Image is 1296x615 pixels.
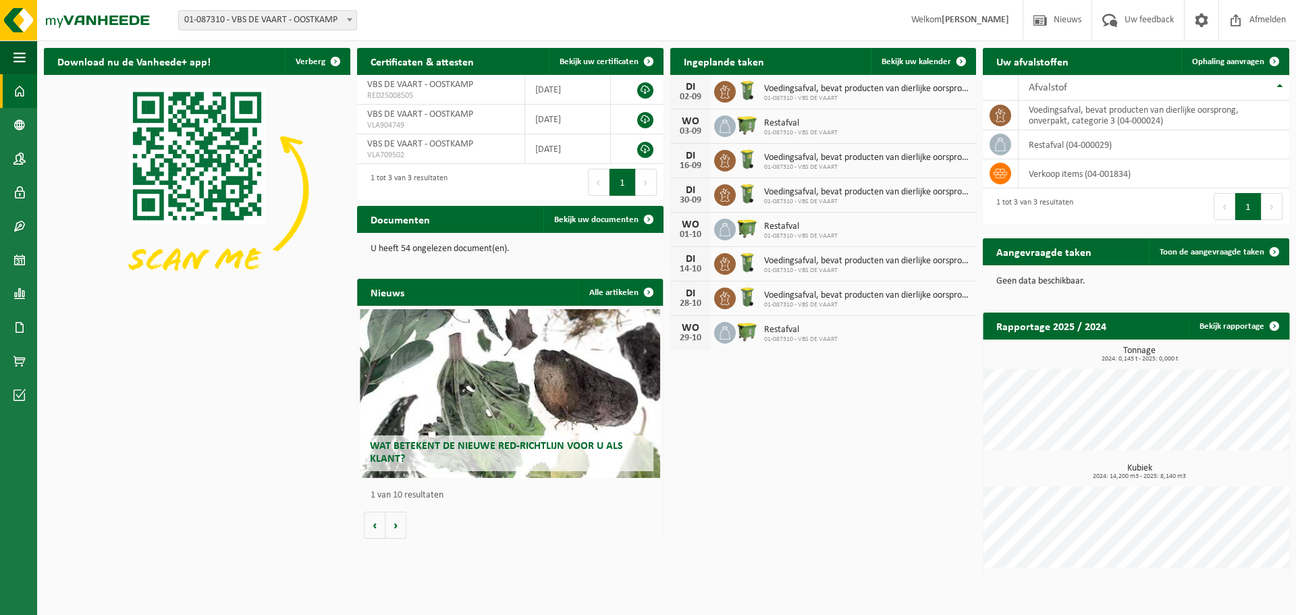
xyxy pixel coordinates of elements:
p: 1 van 10 resultaten [371,491,657,500]
span: 01-087310 - VBS DE VAART [764,336,838,344]
h2: Uw afvalstoffen [983,48,1082,74]
span: VBS DE VAART - OOSTKAMP [367,80,473,90]
a: Ophaling aanvragen [1181,48,1288,75]
span: 01-087310 - VBS DE VAART [764,267,970,275]
span: 01-087310 - VBS DE VAART [764,198,970,206]
button: Previous [588,169,610,196]
span: 01-087310 - VBS DE VAART [764,163,970,171]
h3: Kubiek [990,464,1289,480]
h2: Ingeplande taken [670,48,778,74]
button: Previous [1214,193,1235,220]
button: 1 [610,169,636,196]
span: Voedingsafval, bevat producten van dierlijke oorsprong, onverpakt, categorie 3 [764,153,970,163]
td: restafval (04-000029) [1019,130,1289,159]
h2: Documenten [357,206,443,232]
a: Bekijk uw kalender [871,48,975,75]
h2: Aangevraagde taken [983,238,1105,265]
p: Geen data beschikbaar. [996,277,1276,286]
a: Wat betekent de nieuwe RED-richtlijn voor u als klant? [360,309,660,478]
div: 30-09 [677,196,704,205]
span: Wat betekent de nieuwe RED-richtlijn voor u als klant? [370,441,623,464]
button: Next [636,169,657,196]
div: 03-09 [677,127,704,136]
div: WO [677,116,704,127]
div: WO [677,323,704,333]
span: VLA904749 [367,120,514,131]
span: Voedingsafval, bevat producten van dierlijke oorsprong, onverpakt, categorie 3 [764,290,970,301]
button: Vorige [364,512,385,539]
a: Alle artikelen [578,279,662,306]
img: WB-0140-HPE-GN-50 [736,79,759,102]
a: Bekijk uw documenten [543,206,662,233]
span: Afvalstof [1029,82,1067,93]
span: VLA709502 [367,150,514,161]
h2: Rapportage 2025 / 2024 [983,313,1120,339]
strong: [PERSON_NAME] [942,15,1009,25]
div: 1 tot 3 van 3 resultaten [364,167,448,197]
button: Volgende [385,512,406,539]
div: 14-10 [677,265,704,274]
div: 29-10 [677,333,704,343]
span: Bekijk uw certificaten [560,57,639,66]
button: 1 [1235,193,1262,220]
span: 01-087310 - VBS DE VAART [764,95,970,103]
h3: Tonnage [990,346,1289,363]
span: VBS DE VAART - OOSTKAMP [367,139,473,149]
button: Next [1262,193,1282,220]
p: U heeft 54 ongelezen document(en). [371,244,650,254]
a: Toon de aangevraagde taken [1149,238,1288,265]
a: Bekijk uw certificaten [549,48,662,75]
span: Restafval [764,118,838,129]
span: 2024: 14,200 m3 - 2025: 8,140 m3 [990,473,1289,480]
span: 01-087310 - VBS DE VAART - OOSTKAMP [179,11,356,30]
img: WB-0140-HPE-GN-50 [736,286,759,309]
div: 28-10 [677,299,704,309]
div: DI [677,151,704,161]
div: DI [677,82,704,92]
span: Toon de aangevraagde taken [1160,248,1264,257]
button: Verberg [285,48,349,75]
div: DI [677,288,704,299]
span: 01-087310 - VBS DE VAART - OOSTKAMP [178,10,357,30]
td: [DATE] [525,134,611,164]
span: 01-087310 - VBS DE VAART [764,232,838,240]
iframe: chat widget [7,585,225,615]
img: WB-0140-HPE-GN-50 [736,251,759,274]
span: Voedingsafval, bevat producten van dierlijke oorsprong, onverpakt, categorie 3 [764,84,970,95]
span: 2024: 0,145 t - 2025: 0,000 t [990,356,1289,363]
span: Voedingsafval, bevat producten van dierlijke oorsprong, onverpakt, categorie 3 [764,256,970,267]
span: Bekijk uw kalender [882,57,951,66]
td: [DATE] [525,105,611,134]
span: Bekijk uw documenten [554,215,639,224]
img: WB-0140-HPE-GN-50 [736,182,759,205]
td: voedingsafval, bevat producten van dierlijke oorsprong, onverpakt, categorie 3 (04-000024) [1019,101,1289,130]
span: Restafval [764,221,838,232]
h2: Nieuws [357,279,418,305]
div: 01-10 [677,230,704,240]
span: Verberg [296,57,325,66]
img: WB-1100-HPE-GN-50 [736,320,759,343]
span: Voedingsafval, bevat producten van dierlijke oorsprong, onverpakt, categorie 3 [764,187,970,198]
span: Ophaling aanvragen [1192,57,1264,66]
div: 1 tot 3 van 3 resultaten [990,192,1073,221]
div: DI [677,185,704,196]
img: Download de VHEPlus App [44,75,350,304]
div: 02-09 [677,92,704,102]
img: WB-1100-HPE-GN-50 [736,113,759,136]
img: WB-0140-HPE-GN-50 [736,148,759,171]
span: Restafval [764,325,838,336]
span: 01-087310 - VBS DE VAART [764,129,838,137]
span: 01-087310 - VBS DE VAART [764,301,970,309]
h2: Certificaten & attesten [357,48,487,74]
span: RED25008505 [367,90,514,101]
div: 16-09 [677,161,704,171]
div: WO [677,219,704,230]
div: DI [677,254,704,265]
span: VBS DE VAART - OOSTKAMP [367,109,473,119]
td: verkoop items (04-001834) [1019,159,1289,188]
td: [DATE] [525,75,611,105]
h2: Download nu de Vanheede+ app! [44,48,224,74]
img: WB-1100-HPE-GN-50 [736,217,759,240]
a: Bekijk rapportage [1189,313,1288,340]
